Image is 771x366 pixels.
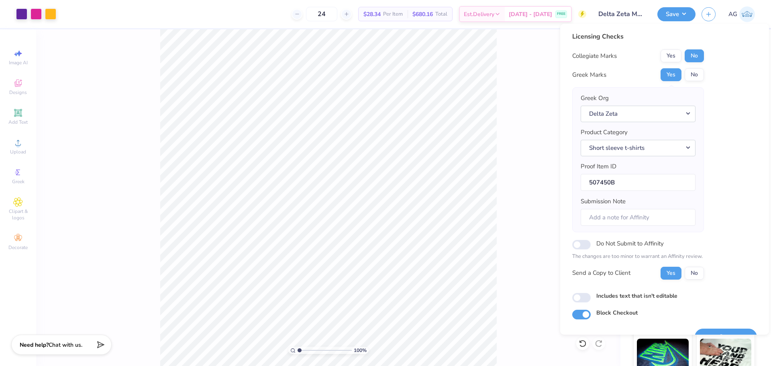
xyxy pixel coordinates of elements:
span: Clipart & logos [4,208,32,221]
strong: Need help? [20,341,49,349]
div: Collegiate Marks [572,51,617,61]
span: [DATE] - [DATE] [509,10,552,18]
label: Submission Note [581,197,626,206]
input: Add a note for Affinity [581,209,696,226]
input: – – [306,7,337,21]
label: Product Category [581,128,628,137]
span: Est. Delivery [464,10,494,18]
label: Greek Org [581,94,609,103]
div: Greek Marks [572,70,606,80]
input: Untitled Design [592,6,651,22]
span: $28.34 [363,10,381,18]
label: Includes text that isn't editable [596,292,677,300]
span: Upload [10,149,26,155]
span: Total [435,10,447,18]
button: Save [657,7,696,21]
span: Decorate [8,244,28,251]
button: Yes [661,68,681,81]
p: The changes are too minor to warrant an Affinity review. [572,253,704,261]
span: 100 % [354,347,367,354]
button: Save [695,329,757,345]
a: AG [728,6,755,22]
span: Chat with us. [49,341,82,349]
label: Block Checkout [596,309,638,317]
span: Per Item [383,10,403,18]
span: AG [728,10,737,19]
span: FREE [557,11,565,17]
label: Do Not Submit to Affinity [596,238,664,249]
button: No [685,49,704,62]
span: Greek [12,178,24,185]
span: Add Text [8,119,28,125]
button: Delta Zeta [581,106,696,122]
span: Designs [9,89,27,96]
div: Send a Copy to Client [572,268,630,278]
button: Yes [661,49,681,62]
span: $680.16 [412,10,433,18]
button: Short sleeve t-shirts [581,140,696,156]
label: Proof Item ID [581,162,616,171]
div: Licensing Checks [572,32,704,41]
button: No [685,267,704,280]
span: Image AI [9,59,28,66]
button: Yes [661,267,681,280]
button: No [685,68,704,81]
img: Aljosh Eyron Garcia [739,6,755,22]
